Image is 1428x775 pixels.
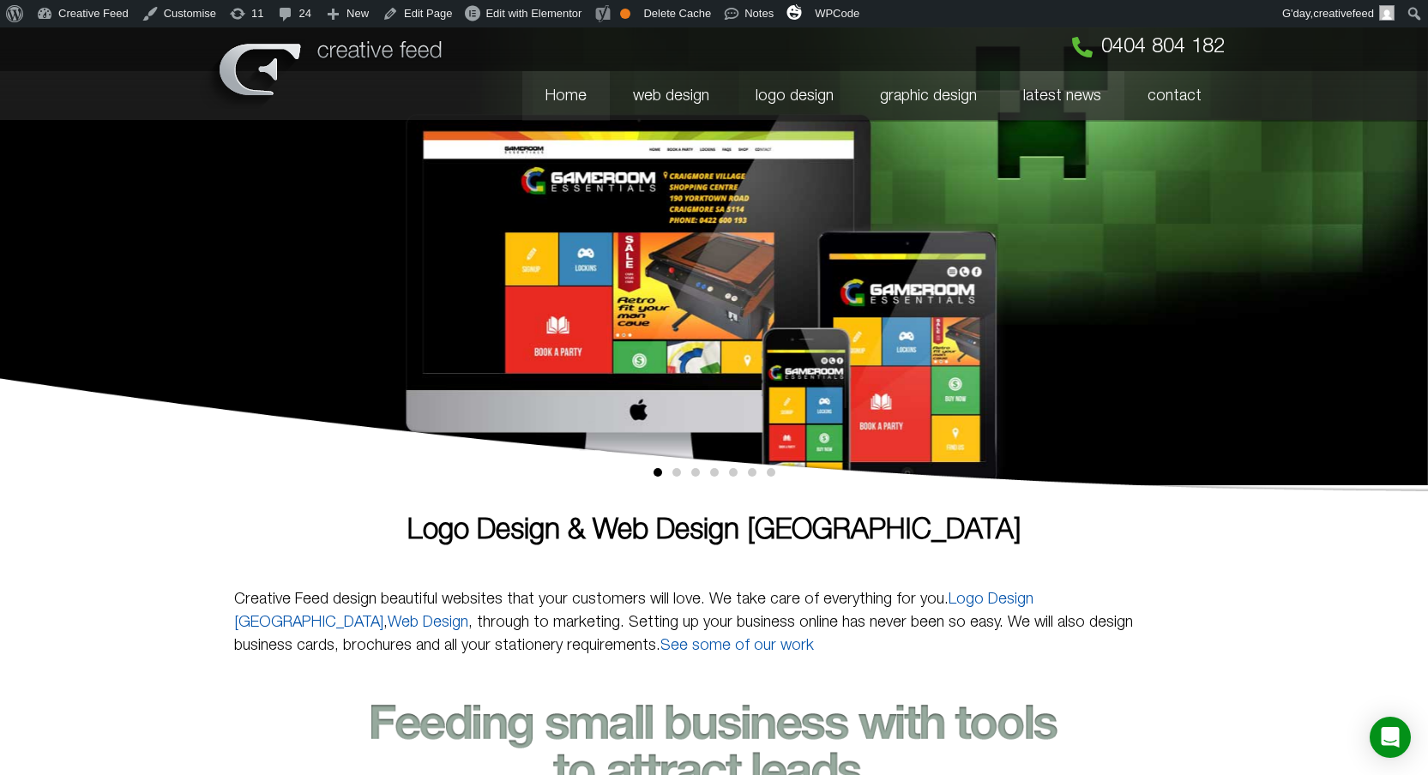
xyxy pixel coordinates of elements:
[234,588,1195,658] p: Creative Feed design beautiful websites that your customers will love. We take care of everything...
[171,103,184,117] img: tab_keywords_by_traffic_grey.svg
[234,517,1195,545] h1: Logo Design & Web Design [GEOGRAPHIC_DATA]
[732,71,857,121] a: logo design
[1124,71,1225,121] a: contact
[27,27,41,41] img: logo_orange.svg
[27,45,41,58] img: website_grey.svg
[672,468,681,477] span: Go to slide 2
[48,27,84,41] div: v 4.0.25
[1072,37,1225,57] a: 0404 804 182
[710,468,719,477] span: Go to slide 4
[767,468,775,477] span: Go to slide 7
[786,4,802,20] img: svg+xml;base64,PHN2ZyB4bWxucz0iaHR0cDovL3d3dy53My5vcmcvMjAwMC9zdmciIHZpZXdCb3g9IjAgMCAzMiAzMiI+PG...
[485,7,581,20] span: Edit with Elementor
[1101,37,1225,57] span: 0404 804 182
[1370,717,1411,758] div: Open Intercom Messenger
[1000,71,1124,121] a: latest news
[388,616,468,629] a: Web Design
[456,71,1225,121] nav: Menu
[65,105,154,116] div: Domain Overview
[190,105,289,116] div: Keywords by Traffic
[1313,7,1374,20] span: creativefeed
[857,71,1000,121] a: graphic design
[660,639,814,652] a: See some of our work
[748,468,756,477] span: Go to slide 6
[620,9,630,19] div: OK
[691,468,700,477] span: Go to slide 3
[45,45,189,58] div: Domain: [DOMAIN_NAME]
[610,71,732,121] a: web design
[654,468,662,477] span: Go to slide 1
[522,71,610,121] a: Home
[46,103,60,117] img: tab_domain_overview_orange.svg
[729,468,738,477] span: Go to slide 5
